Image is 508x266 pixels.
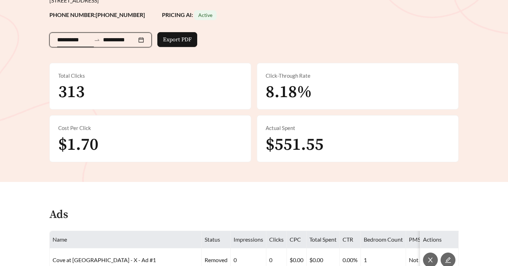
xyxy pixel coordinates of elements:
th: Name [50,231,202,248]
h4: Ads [49,209,68,221]
a: Cove at [GEOGRAPHIC_DATA] - X - Ad #1 [53,256,156,263]
span: CTR [343,236,353,243]
th: Impressions [231,231,266,248]
span: $1.70 [58,134,98,155]
span: Export PDF [163,35,192,44]
th: Status [202,231,231,248]
span: Active [198,12,212,18]
th: Total Spent [307,231,340,248]
button: Export PDF [157,32,197,47]
strong: PHONE NUMBER: [PHONE_NUMBER] [49,11,145,18]
div: Actual Spent [266,124,450,132]
div: Click-Through Rate [266,72,450,80]
span: swap-right [94,37,100,43]
span: CPC [290,236,301,243]
th: Clicks [266,231,287,248]
th: Actions [420,231,459,248]
span: removed [205,256,228,263]
div: Cost Per Click [58,124,242,132]
span: $551.55 [266,134,323,155]
a: edit [441,256,455,263]
span: 8.18% [266,82,312,103]
div: Total Clicks [58,72,242,80]
th: Bedroom Count [361,231,406,248]
strong: PRICING AI: [162,11,217,18]
span: to [94,37,100,43]
span: 313 [58,82,85,103]
th: PMS/Scraper Unit Price [406,231,470,248]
